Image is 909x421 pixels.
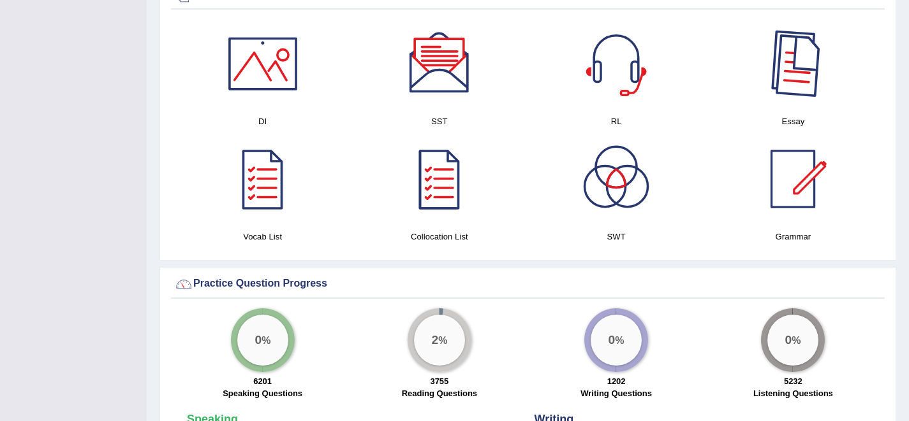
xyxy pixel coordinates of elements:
big: 0 [255,333,262,347]
div: % [591,315,642,366]
h4: Essay [711,115,875,128]
strong: 1202 [607,376,626,386]
strong: 3755 [430,376,448,386]
big: 2 [431,333,438,347]
h4: Collocation List [357,230,521,243]
h4: Grammar [711,230,875,243]
h4: RL [535,115,698,128]
div: Practice Question Progress [174,275,882,294]
label: Speaking Questions [223,387,302,399]
h4: DI [181,115,344,128]
div: % [767,315,818,366]
big: 0 [609,333,616,347]
h4: SST [357,115,521,128]
big: 0 [785,333,792,347]
div: % [237,315,288,366]
label: Writing Questions [580,387,652,399]
label: Reading Questions [402,387,477,399]
h4: Vocab List [181,230,344,243]
h4: SWT [535,230,698,243]
div: % [414,315,465,366]
strong: 6201 [253,376,272,386]
strong: 5232 [784,376,802,386]
label: Listening Questions [753,387,833,399]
